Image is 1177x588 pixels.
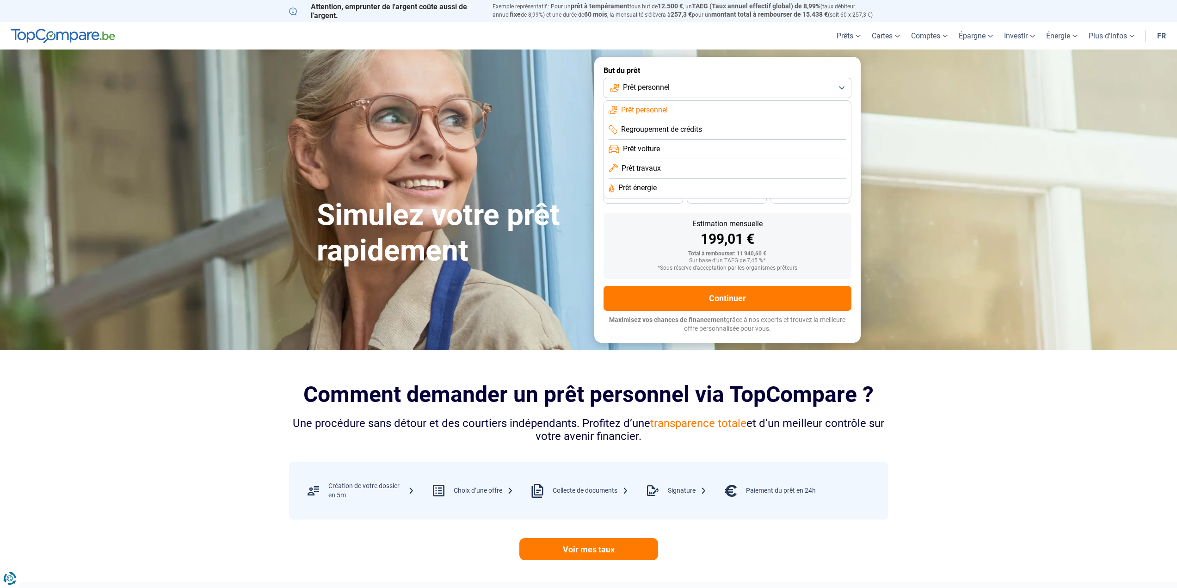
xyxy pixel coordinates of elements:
p: grâce à nos experts et trouvez la meilleure offre personnalisée pour vous. [604,316,851,334]
span: montant total à rembourser de 15.438 € [711,11,828,18]
div: Une procédure sans détour et des courtiers indépendants. Profitez d’une et d’un meilleur contrôle... [289,417,888,444]
div: Choix d’une offre [454,486,513,495]
a: Voir mes taux [519,538,658,560]
span: transparence totale [650,417,746,430]
span: 12.500 € [658,2,683,10]
div: Paiement du prêt en 24h [746,486,816,495]
a: Énergie [1041,22,1083,50]
span: Prêt personnel [621,105,668,115]
a: Investir [998,22,1041,50]
span: 60 mois [584,11,607,18]
a: Plus d'infos [1083,22,1140,50]
span: Maximisez vos chances de financement [609,316,726,323]
div: Total à rembourser: 11 940,60 € [611,251,844,257]
label: But du prêt [604,66,851,75]
a: Cartes [866,22,906,50]
h2: Comment demander un prêt personnel via TopCompare ? [289,382,888,407]
button: Continuer [604,286,851,311]
div: Sur base d'un TAEG de 7,45 %* [611,258,844,264]
p: Attention, emprunter de l'argent coûte aussi de l'argent. [289,2,481,20]
img: TopCompare [11,29,115,43]
span: Prêt travaux [622,163,661,173]
div: Signature [668,486,707,495]
div: Création de votre dossier en 5m [328,482,414,500]
div: Estimation mensuelle [611,220,844,228]
a: Épargne [953,22,998,50]
span: Regroupement de crédits [621,124,702,135]
a: Comptes [906,22,953,50]
p: Exemple représentatif : Pour un tous but de , un (taux débiteur annuel de 8,99%) et une durée de ... [493,2,888,19]
span: Prêt voiture [623,144,660,154]
a: fr [1152,22,1171,50]
span: 24 mois [800,194,820,199]
a: Prêts [831,22,866,50]
span: prêt à tempérament [571,2,629,10]
span: Prêt personnel [623,82,670,93]
div: 199,01 € [611,232,844,246]
span: TAEG (Taux annuel effectif global) de 8,99% [692,2,820,10]
div: *Sous réserve d'acceptation par les organismes prêteurs [611,265,844,272]
span: 257,3 € [671,11,692,18]
span: fixe [510,11,521,18]
h1: Simulez votre prêt rapidement [317,198,583,269]
span: Prêt énergie [618,183,657,193]
button: Prêt personnel [604,78,851,98]
div: Collecte de documents [553,486,629,495]
span: 36 mois [633,194,653,199]
span: 30 mois [716,194,737,199]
